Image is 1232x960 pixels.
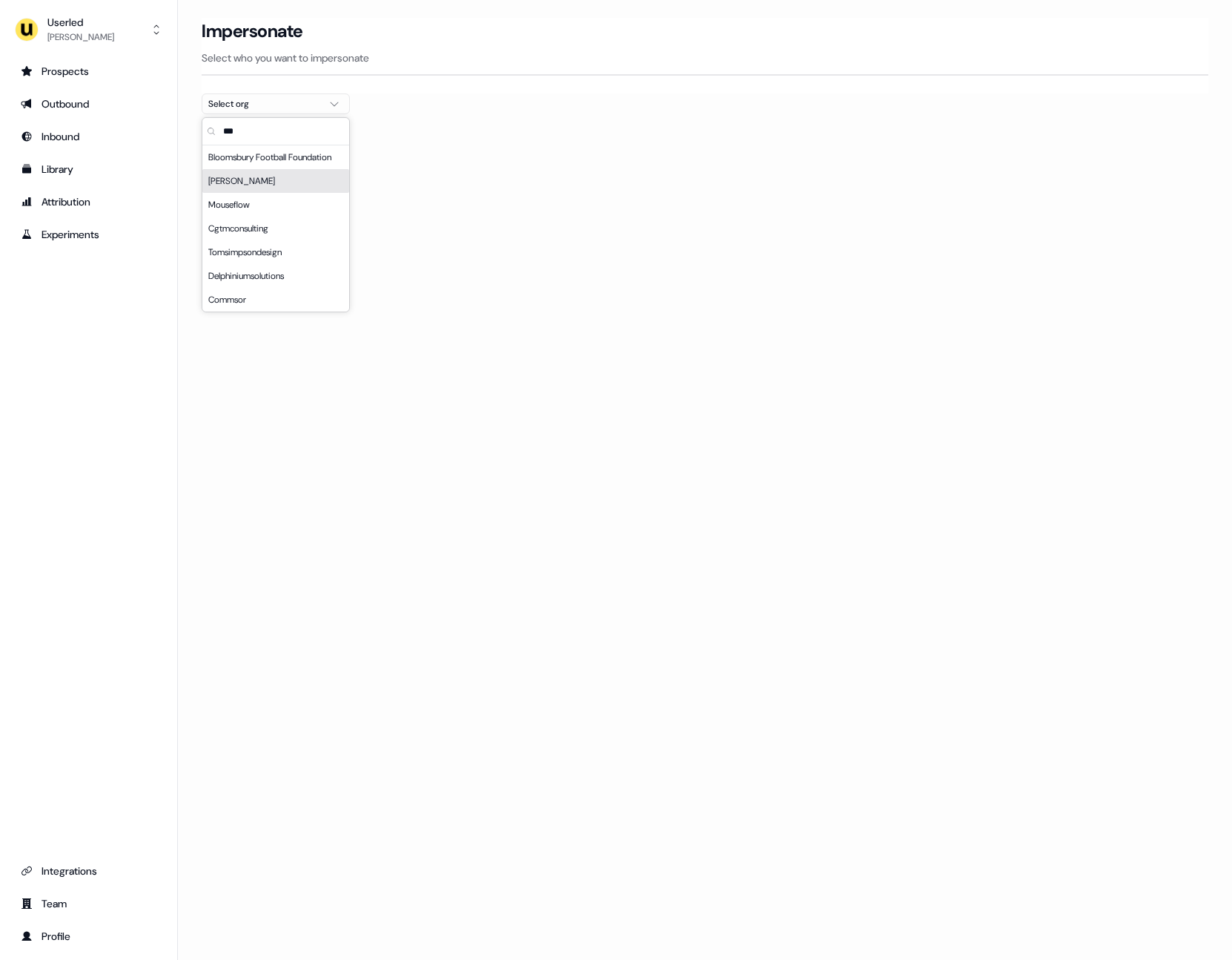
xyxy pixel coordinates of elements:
h3: Impersonate [202,20,303,42]
button: Select org [202,93,350,114]
div: Select org [208,96,319,111]
div: Commsor [202,288,349,312]
button: Userled[PERSON_NAME] [12,12,165,47]
div: [PERSON_NAME] [202,169,349,193]
p: Select who you want to impersonate [202,50,1208,65]
div: Inbound [21,129,156,144]
div: Profile [21,929,156,944]
a: Go to integrations [12,859,165,883]
div: Attribution [21,194,156,209]
div: Tomsimpsondesign [202,240,349,264]
div: Userled [47,15,114,30]
div: Delphiniumsolutions [202,264,349,288]
div: Mouseflow [202,193,349,217]
a: Go to attribution [12,190,165,214]
div: [PERSON_NAME] [47,30,114,45]
div: Integrations [21,864,156,878]
div: Outbound [21,96,156,111]
a: Go to Inbound [12,125,165,148]
a: Go to templates [12,157,165,181]
a: Go to team [12,892,165,915]
a: Go to profile [12,924,165,948]
a: Go to experiments [12,223,165,246]
div: Prospects [21,64,156,79]
div: Team [21,896,156,911]
div: Experiments [21,227,156,242]
div: Cgtmconsulting [202,217,349,240]
a: Go to outbound experience [12,92,165,116]
div: Bloomsbury Football Foundation [202,145,349,169]
div: Library [21,162,156,177]
a: Go to prospects [12,59,165,83]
